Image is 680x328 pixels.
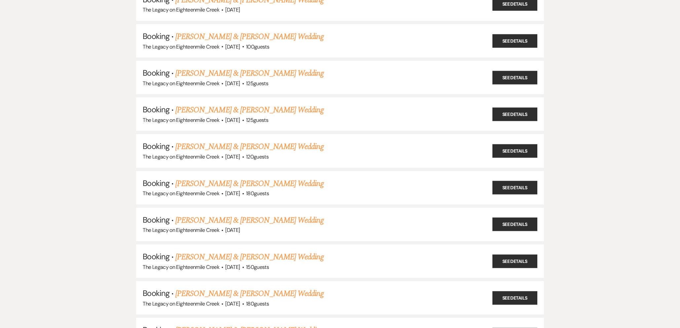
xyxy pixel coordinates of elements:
span: The Legacy on Eighteenmile Creek [143,153,219,160]
span: [DATE] [225,300,240,307]
span: [DATE] [225,43,240,50]
a: See Details [492,34,537,48]
span: [DATE] [225,80,240,87]
span: The Legacy on Eighteenmile Creek [143,264,219,271]
span: Booking [143,68,169,78]
span: [DATE] [225,227,240,234]
a: [PERSON_NAME] & [PERSON_NAME] Wedding [175,214,323,226]
a: See Details [492,107,537,121]
span: The Legacy on Eighteenmile Creek [143,227,219,234]
span: Booking [143,31,169,41]
span: The Legacy on Eighteenmile Creek [143,43,219,50]
span: Booking [143,288,169,298]
a: See Details [492,144,537,158]
span: 180 guests [246,190,269,197]
a: See Details [492,291,537,305]
a: [PERSON_NAME] & [PERSON_NAME] Wedding [175,251,323,263]
span: 150 guests [246,264,269,271]
span: [DATE] [225,264,240,271]
span: 120 guests [246,153,268,160]
span: The Legacy on Eighteenmile Creek [143,190,219,197]
span: [DATE] [225,153,240,160]
span: 125 guests [246,80,268,87]
a: [PERSON_NAME] & [PERSON_NAME] Wedding [175,31,323,43]
span: The Legacy on Eighteenmile Creek [143,80,219,87]
span: Booking [143,215,169,225]
a: See Details [492,254,537,268]
a: See Details [492,218,537,231]
span: [DATE] [225,6,240,13]
span: 100 guests [246,43,269,50]
span: The Legacy on Eighteenmile Creek [143,6,219,13]
span: Booking [143,251,169,262]
a: [PERSON_NAME] & [PERSON_NAME] Wedding [175,178,323,190]
span: 180 guests [246,300,269,307]
span: The Legacy on Eighteenmile Creek [143,300,219,307]
span: Booking [143,104,169,115]
a: [PERSON_NAME] & [PERSON_NAME] Wedding [175,288,323,300]
a: See Details [492,71,537,84]
span: [DATE] [225,190,240,197]
a: [PERSON_NAME] & [PERSON_NAME] Wedding [175,67,323,79]
span: [DATE] [225,117,240,124]
a: See Details [492,181,537,195]
a: [PERSON_NAME] & [PERSON_NAME] Wedding [175,141,323,153]
span: Booking [143,178,169,188]
span: Booking [143,141,169,151]
span: The Legacy on Eighteenmile Creek [143,117,219,124]
a: [PERSON_NAME] & [PERSON_NAME] Wedding [175,104,323,116]
span: 125 guests [246,117,268,124]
